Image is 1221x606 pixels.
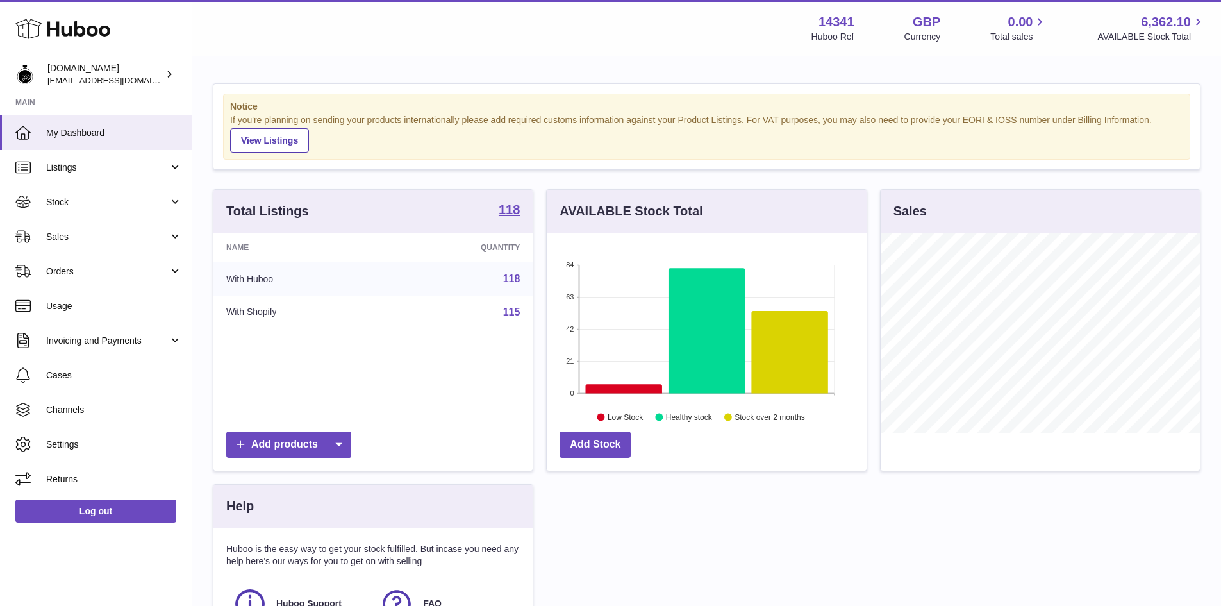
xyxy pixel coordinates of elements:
[230,114,1183,153] div: If you're planning on sending your products internationally please add required customs informati...
[230,128,309,153] a: View Listings
[15,65,35,84] img: theperfumesampler@gmail.com
[15,500,176,523] a: Log out
[990,31,1047,43] span: Total sales
[567,357,574,365] text: 21
[1141,13,1191,31] span: 6,362.10
[1008,13,1033,31] span: 0.00
[893,203,927,220] h3: Sales
[213,296,386,329] td: With Shopify
[386,233,533,262] th: Quantity
[226,498,254,515] h3: Help
[46,404,182,416] span: Channels
[1097,31,1206,43] span: AVAILABLE Stock Total
[811,31,854,43] div: Huboo Ref
[46,231,169,243] span: Sales
[503,307,520,317] a: 115
[499,203,520,216] strong: 118
[47,75,188,85] span: [EMAIL_ADDRESS][DOMAIN_NAME]
[735,412,805,421] text: Stock over 2 months
[1097,13,1206,43] a: 6,362.10 AVAILABLE Stock Total
[567,261,574,269] text: 84
[666,412,713,421] text: Healthy stock
[567,293,574,301] text: 63
[46,473,182,485] span: Returns
[560,432,631,458] a: Add Stock
[904,31,941,43] div: Currency
[46,162,169,174] span: Listings
[226,432,351,458] a: Add products
[560,203,702,220] h3: AVAILABLE Stock Total
[990,13,1047,43] a: 0.00 Total sales
[46,127,182,139] span: My Dashboard
[913,13,940,31] strong: GBP
[47,62,163,87] div: [DOMAIN_NAME]
[818,13,854,31] strong: 14341
[46,369,182,382] span: Cases
[46,300,182,312] span: Usage
[608,412,644,421] text: Low Stock
[213,262,386,296] td: With Huboo
[230,101,1183,113] strong: Notice
[567,325,574,333] text: 42
[46,439,182,451] span: Settings
[46,335,169,347] span: Invoicing and Payments
[213,233,386,262] th: Name
[499,203,520,219] a: 118
[226,203,309,220] h3: Total Listings
[46,196,169,208] span: Stock
[503,273,520,284] a: 118
[570,389,574,397] text: 0
[226,543,520,568] p: Huboo is the easy way to get your stock fulfilled. But incase you need any help here's our ways f...
[46,265,169,278] span: Orders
